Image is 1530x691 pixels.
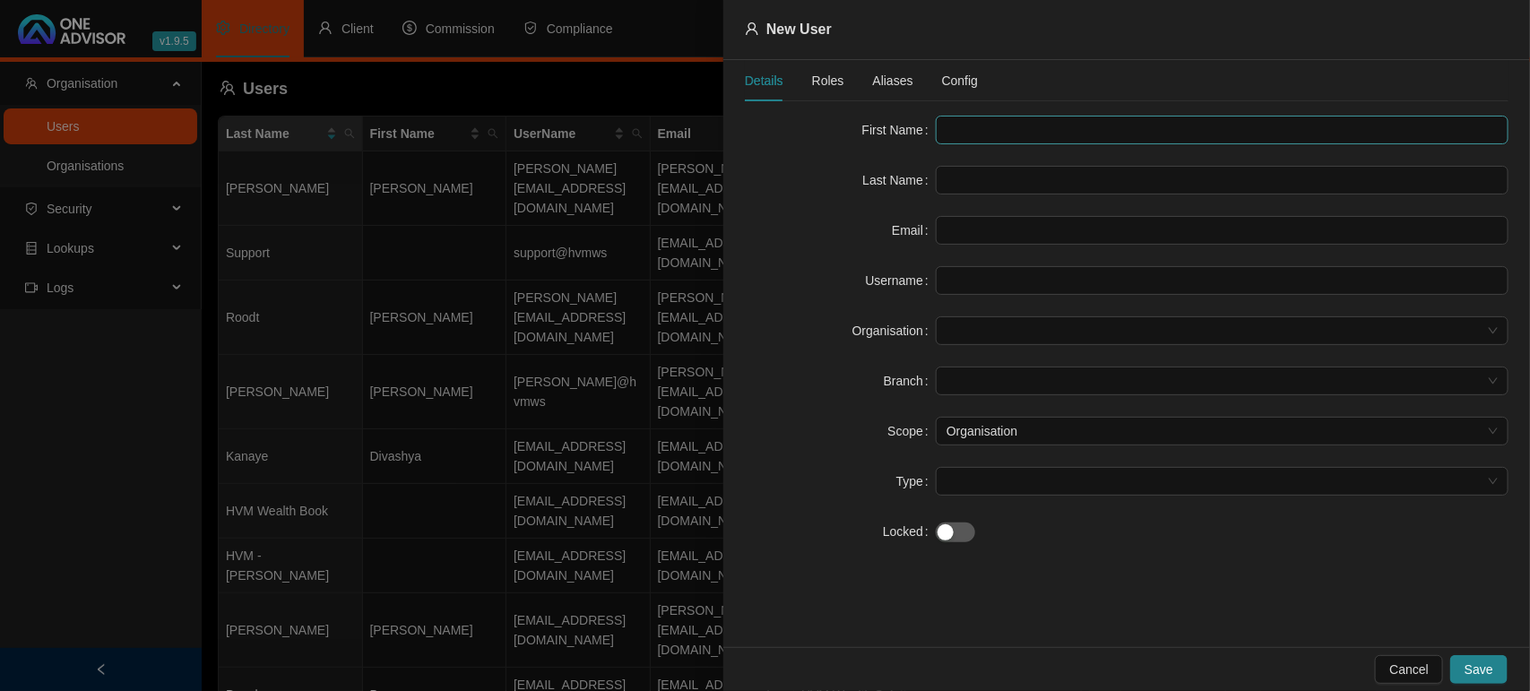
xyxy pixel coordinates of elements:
span: Save [1465,660,1493,679]
span: Aliases [873,74,913,87]
span: Organisation [947,418,1498,445]
label: First Name [862,116,936,144]
span: New User [766,22,832,37]
span: user [745,22,759,36]
label: Last Name [862,166,936,194]
button: Save [1450,655,1508,684]
span: Config [942,74,978,87]
label: Username [866,266,936,295]
label: Locked [883,517,936,546]
button: Cancel [1375,655,1443,684]
label: Type [896,467,936,496]
label: Organisation [852,316,936,345]
span: Cancel [1389,660,1429,679]
label: Scope [887,417,936,445]
label: Branch [884,367,936,395]
div: Details [745,71,783,91]
label: Email [892,216,936,245]
span: Roles [812,74,844,87]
